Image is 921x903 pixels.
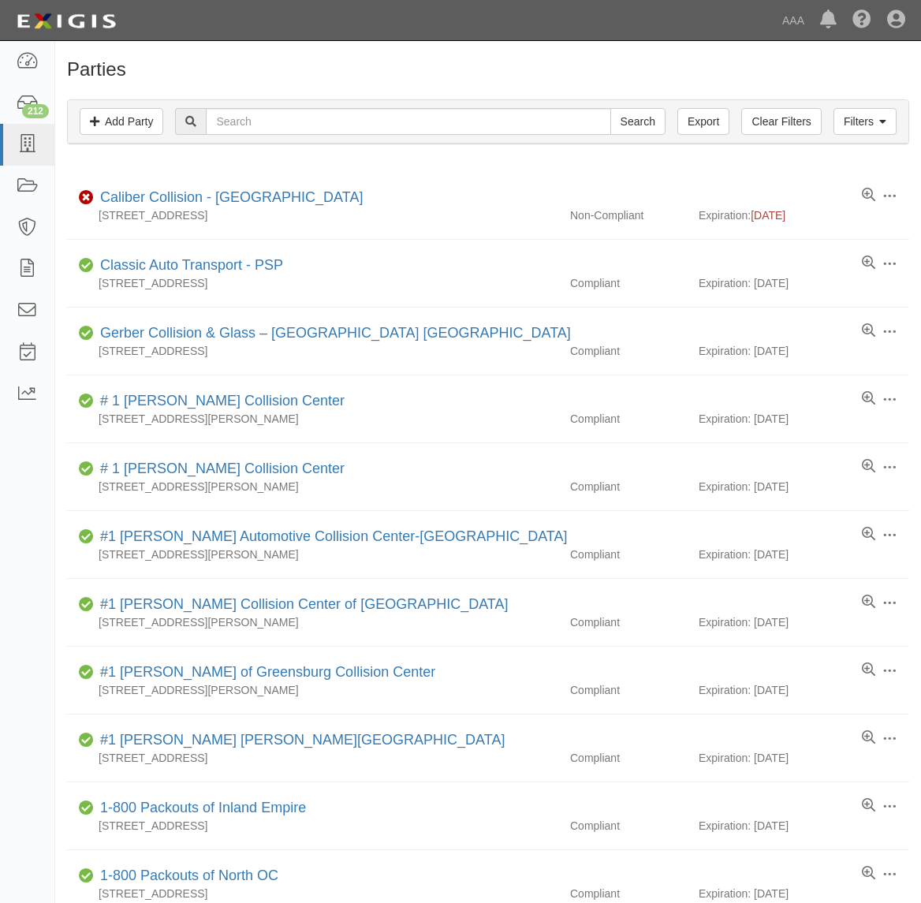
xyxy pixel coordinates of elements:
[558,547,699,562] div: Compliant
[94,730,505,751] div: #1 Cochran Robinson Township
[100,528,568,544] a: #1 [PERSON_NAME] Automotive Collision Center-[GEOGRAPHIC_DATA]
[862,798,875,814] a: View results summary
[862,662,875,678] a: View results summary
[862,188,875,203] a: View results summary
[100,325,571,341] a: Gerber Collision & Glass – [GEOGRAPHIC_DATA] [GEOGRAPHIC_DATA]
[94,323,571,344] div: Gerber Collision & Glass – Houston Brighton
[67,547,558,562] div: [STREET_ADDRESS][PERSON_NAME]
[741,108,821,135] a: Clear Filters
[852,11,871,30] i: Help Center - Complianz
[79,667,94,678] i: Compliant
[79,532,94,543] i: Compliant
[94,527,568,547] div: #1 Cochran Automotive Collision Center-Monroeville
[862,866,875,882] a: View results summary
[699,207,909,223] div: Expiration:
[699,547,909,562] div: Expiration: [DATE]
[699,411,909,427] div: Expiration: [DATE]
[100,664,435,680] a: #1 [PERSON_NAME] of Greensburg Collision Center
[833,108,897,135] a: Filters
[558,411,699,427] div: Compliant
[80,108,163,135] a: Add Party
[79,464,94,475] i: Compliant
[206,108,610,135] input: Search
[67,818,558,834] div: [STREET_ADDRESS]
[862,391,875,407] a: View results summary
[94,866,278,886] div: 1-800 Packouts of North OC
[79,260,94,271] i: Compliant
[67,886,558,901] div: [STREET_ADDRESS]
[751,209,785,222] span: [DATE]
[862,459,875,475] a: View results summary
[699,886,909,901] div: Expiration: [DATE]
[67,275,558,291] div: [STREET_ADDRESS]
[94,595,509,615] div: #1 Cochran Collision Center of Greensburg
[12,7,121,35] img: logo-5460c22ac91f19d4615b14bd174203de0afe785f0fc80cf4dbbc73dc1793850b.png
[862,730,875,746] a: View results summary
[79,599,94,610] i: Compliant
[94,798,306,819] div: 1-800 Packouts of Inland Empire
[699,479,909,494] div: Expiration: [DATE]
[610,108,666,135] input: Search
[558,479,699,494] div: Compliant
[862,527,875,543] a: View results summary
[67,479,558,494] div: [STREET_ADDRESS][PERSON_NAME]
[699,750,909,766] div: Expiration: [DATE]
[94,459,345,479] div: # 1 Cochran Collision Center
[558,343,699,359] div: Compliant
[862,323,875,339] a: View results summary
[67,614,558,630] div: [STREET_ADDRESS][PERSON_NAME]
[862,256,875,271] a: View results summary
[699,818,909,834] div: Expiration: [DATE]
[677,108,729,135] a: Export
[79,328,94,339] i: Compliant
[79,871,94,882] i: Compliant
[67,207,558,223] div: [STREET_ADDRESS]
[558,275,699,291] div: Compliant
[558,750,699,766] div: Compliant
[67,59,909,80] h1: Parties
[699,682,909,698] div: Expiration: [DATE]
[699,343,909,359] div: Expiration: [DATE]
[699,614,909,630] div: Expiration: [DATE]
[100,393,345,409] a: # 1 [PERSON_NAME] Collision Center
[558,818,699,834] div: Compliant
[94,391,345,412] div: # 1 Cochran Collision Center
[558,682,699,698] div: Compliant
[100,257,283,273] a: Classic Auto Transport - PSP
[67,750,558,766] div: [STREET_ADDRESS]
[94,662,435,683] div: #1 Cochran of Greensburg Collision Center
[79,396,94,407] i: Compliant
[79,803,94,814] i: Compliant
[79,735,94,746] i: Compliant
[558,886,699,901] div: Compliant
[100,189,363,205] a: Caliber Collision - [GEOGRAPHIC_DATA]
[94,256,283,276] div: Classic Auto Transport - PSP
[558,614,699,630] div: Compliant
[67,343,558,359] div: [STREET_ADDRESS]
[79,192,94,203] i: Non-Compliant
[100,868,278,883] a: 1-800 Packouts of North OC
[774,5,812,36] a: AAA
[67,682,558,698] div: [STREET_ADDRESS][PERSON_NAME]
[100,596,509,612] a: #1 [PERSON_NAME] Collision Center of [GEOGRAPHIC_DATA]
[22,104,49,118] div: 212
[94,188,363,208] div: Caliber Collision - Gainesville
[699,275,909,291] div: Expiration: [DATE]
[862,595,875,610] a: View results summary
[100,800,306,815] a: 1-800 Packouts of Inland Empire
[67,411,558,427] div: [STREET_ADDRESS][PERSON_NAME]
[558,207,699,223] div: Non-Compliant
[100,732,505,748] a: #1 [PERSON_NAME] [PERSON_NAME][GEOGRAPHIC_DATA]
[100,461,345,476] a: # 1 [PERSON_NAME] Collision Center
